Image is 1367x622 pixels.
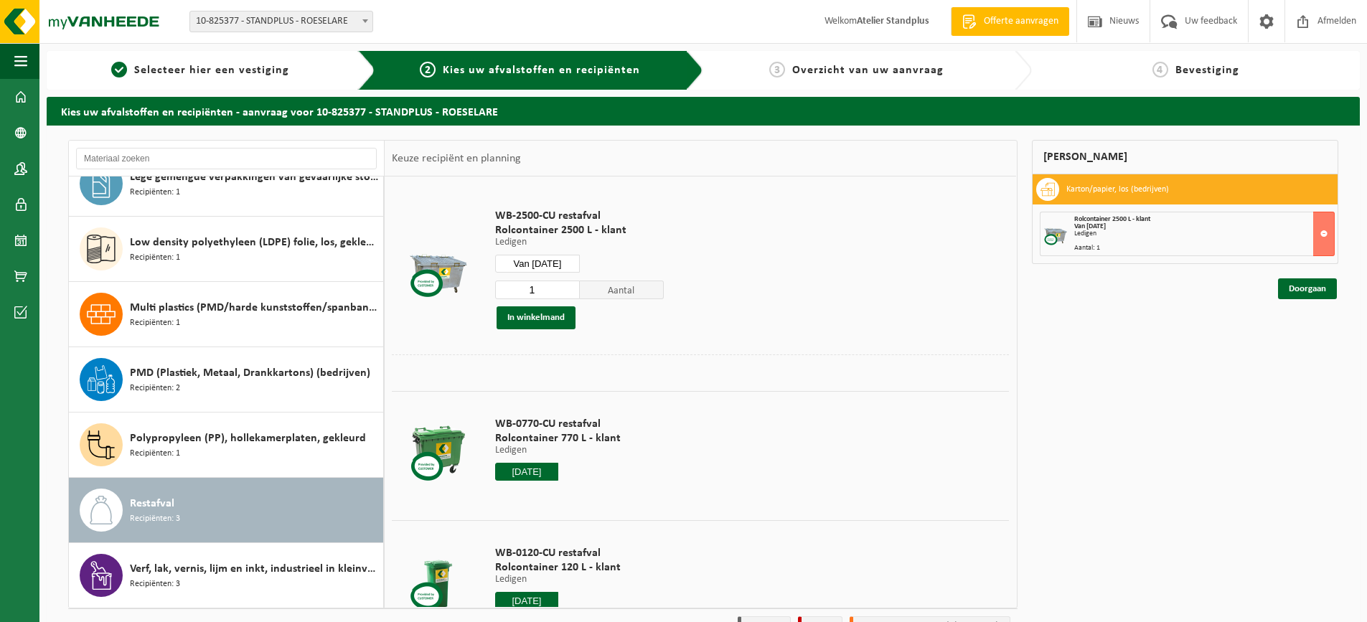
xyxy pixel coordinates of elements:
[69,217,384,282] button: Low density polyethyleen (LDPE) folie, los, gekleurd Recipiënten: 1
[951,7,1069,36] a: Offerte aanvragen
[130,234,380,251] span: Low density polyethyleen (LDPE) folie, los, gekleurd
[1032,140,1339,174] div: [PERSON_NAME]
[495,237,664,248] p: Ledigen
[1066,178,1169,201] h3: Karton/papier, los (bedrijven)
[130,169,380,186] span: Lege gemengde verpakkingen van gevaarlijke stoffen
[443,65,640,76] span: Kies uw afvalstoffen en recipiënten
[792,65,944,76] span: Overzicht van uw aanvraag
[1175,65,1239,76] span: Bevestiging
[495,255,580,273] input: Selecteer datum
[495,463,558,481] input: Selecteer datum
[1074,230,1335,237] div: Ledigen
[130,495,174,512] span: Restafval
[76,148,377,169] input: Materiaal zoeken
[1074,222,1106,230] strong: Van [DATE]
[857,16,929,27] strong: Atelier Standplus
[495,592,558,610] input: Selecteer datum
[130,430,366,447] span: Polypropyleen (PP), hollekamerplaten, gekleurd
[495,431,621,446] span: Rolcontainer 770 L - klant
[1278,278,1337,299] a: Doorgaan
[130,251,180,265] span: Recipiënten: 1
[47,97,1360,125] h2: Kies uw afvalstoffen en recipiënten - aanvraag voor 10-825377 - STANDPLUS - ROESELARE
[495,223,664,237] span: Rolcontainer 2500 L - klant
[497,306,576,329] button: In winkelmand
[130,299,380,316] span: Multi plastics (PMD/harde kunststoffen/spanbanden/EPS/folie naturel/folie gemengd)
[769,62,785,77] span: 3
[495,209,664,223] span: WB-2500-CU restafval
[385,141,528,176] div: Keuze recipiënt en planning
[130,186,180,199] span: Recipiënten: 1
[980,14,1062,29] span: Offerte aanvragen
[69,478,384,543] button: Restafval Recipiënten: 3
[420,62,436,77] span: 2
[580,281,664,299] span: Aantal
[111,62,127,77] span: 1
[130,364,370,382] span: PMD (Plastiek, Metaal, Drankkartons) (bedrijven)
[130,382,180,395] span: Recipiënten: 2
[69,413,384,478] button: Polypropyleen (PP), hollekamerplaten, gekleurd Recipiënten: 1
[134,65,289,76] span: Selecteer hier een vestiging
[495,417,621,431] span: WB-0770-CU restafval
[69,543,384,608] button: Verf, lak, vernis, lijm en inkt, industrieel in kleinverpakking Recipiënten: 3
[495,446,621,456] p: Ledigen
[1152,62,1168,77] span: 4
[189,11,373,32] span: 10-825377 - STANDPLUS - ROESELARE
[495,546,621,560] span: WB-0120-CU restafval
[130,316,180,330] span: Recipiënten: 1
[54,62,347,79] a: 1Selecteer hier een vestiging
[69,282,384,347] button: Multi plastics (PMD/harde kunststoffen/spanbanden/EPS/folie naturel/folie gemengd) Recipiënten: 1
[130,578,180,591] span: Recipiënten: 3
[130,447,180,461] span: Recipiënten: 1
[130,560,380,578] span: Verf, lak, vernis, lijm en inkt, industrieel in kleinverpakking
[130,512,180,526] span: Recipiënten: 3
[190,11,372,32] span: 10-825377 - STANDPLUS - ROESELARE
[495,560,621,575] span: Rolcontainer 120 L - klant
[69,347,384,413] button: PMD (Plastiek, Metaal, Drankkartons) (bedrijven) Recipiënten: 2
[69,151,384,217] button: Lege gemengde verpakkingen van gevaarlijke stoffen Recipiënten: 1
[1074,245,1335,252] div: Aantal: 1
[1074,215,1150,223] span: Rolcontainer 2500 L - klant
[495,575,621,585] p: Ledigen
